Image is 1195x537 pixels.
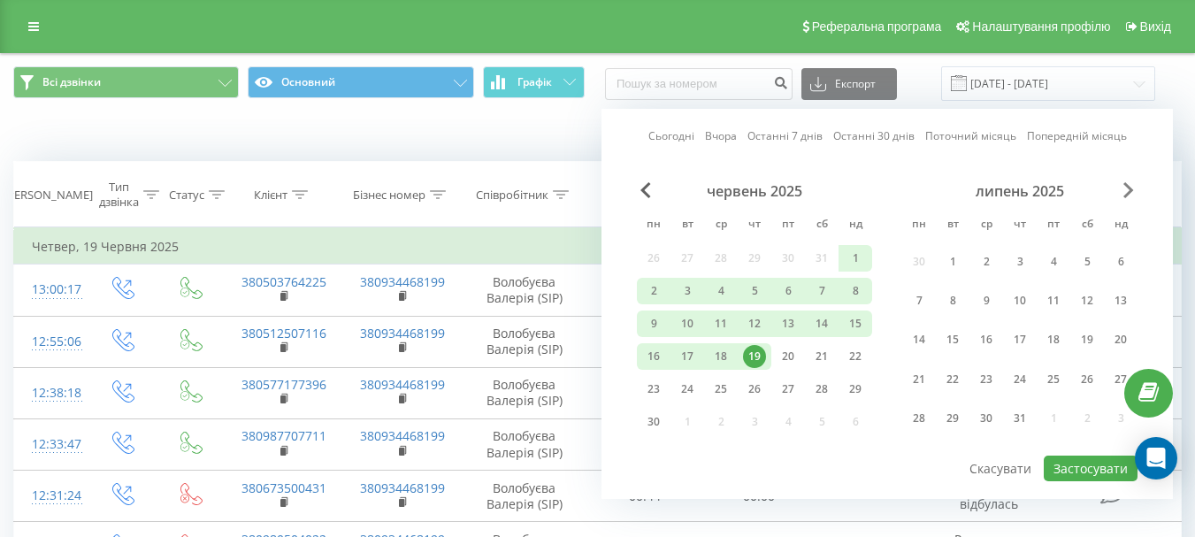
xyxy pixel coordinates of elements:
[1003,284,1037,317] div: чт 10 лип 2025 р.
[637,278,670,304] div: пн 2 черв 2025 р.
[676,280,699,303] div: 3
[588,418,702,470] td: 00:28
[839,343,872,370] div: нд 22 черв 2025 р.
[637,409,670,435] div: пн 30 черв 2025 р.
[517,76,552,88] span: Графік
[642,410,665,433] div: 30
[844,378,867,401] div: 29
[637,182,872,200] div: червень 2025
[842,212,869,239] abbr: неділя
[1076,368,1099,391] div: 26
[777,378,800,401] div: 27
[42,75,101,89] span: Всі дзвінки
[1003,363,1037,395] div: чт 24 лип 2025 р.
[1008,250,1031,273] div: 3
[1109,368,1132,391] div: 27
[1109,328,1132,351] div: 20
[360,376,445,393] a: 380934468199
[1027,127,1127,144] a: Попередній місяць
[954,479,1023,512] span: Розмова не відбулась
[670,311,704,337] div: вт 10 черв 2025 р.
[1104,363,1138,395] div: нд 27 лип 2025 р.
[777,312,800,335] div: 13
[704,278,738,304] div: ср 4 черв 2025 р.
[1109,289,1132,312] div: 13
[969,403,1003,435] div: ср 30 лип 2025 р.
[241,479,326,496] a: 380673500431
[676,378,699,401] div: 24
[248,66,473,98] button: Основний
[476,188,548,203] div: Співробітник
[941,289,964,312] div: 8
[169,188,204,203] div: Статус
[936,245,969,278] div: вт 1 лип 2025 р.
[805,343,839,370] div: сб 21 черв 2025 р.
[1008,407,1031,430] div: 31
[360,325,445,341] a: 380934468199
[908,289,931,312] div: 7
[805,278,839,304] div: сб 7 черв 2025 р.
[1042,368,1065,391] div: 25
[969,324,1003,357] div: ср 16 лип 2025 р.
[1044,456,1138,481] button: Застосувати
[709,345,732,368] div: 18
[1140,19,1171,34] span: Вихід
[844,280,867,303] div: 8
[969,363,1003,395] div: ср 23 лип 2025 р.
[941,328,964,351] div: 15
[1123,182,1134,198] span: Next Month
[1008,368,1031,391] div: 24
[1076,289,1099,312] div: 12
[674,212,701,239] abbr: вівторок
[1107,212,1134,239] abbr: неділя
[1135,437,1177,479] div: Open Intercom Messenger
[1076,250,1099,273] div: 5
[975,250,998,273] div: 2
[839,278,872,304] div: нд 8 черв 2025 р.
[771,278,805,304] div: пт 6 черв 2025 р.
[1008,289,1031,312] div: 10
[1037,363,1070,395] div: пт 25 лип 2025 р.
[741,212,768,239] abbr: четвер
[1070,284,1104,317] div: сб 12 лип 2025 р.
[1104,324,1138,357] div: нд 20 лип 2025 р.
[1007,212,1033,239] abbr: четвер
[941,368,964,391] div: 22
[1070,324,1104,357] div: сб 19 лип 2025 р.
[738,311,771,337] div: чт 12 черв 2025 р.
[461,471,588,522] td: Волобуєва Валерія (SIP)
[743,312,766,335] div: 12
[708,212,734,239] abbr: середа
[1042,328,1065,351] div: 18
[637,376,670,403] div: пн 23 черв 2025 р.
[805,376,839,403] div: сб 28 черв 2025 р.
[844,312,867,335] div: 15
[1040,212,1067,239] abbr: п’ятниця
[642,280,665,303] div: 2
[360,273,445,290] a: 380934468199
[902,403,936,435] div: пн 28 лип 2025 р.
[902,182,1138,200] div: липень 2025
[709,378,732,401] div: 25
[1074,212,1100,239] abbr: субота
[908,407,931,430] div: 28
[975,328,998,351] div: 16
[642,378,665,401] div: 23
[1003,245,1037,278] div: чт 3 лип 2025 р.
[902,363,936,395] div: пн 21 лип 2025 р.
[975,368,998,391] div: 23
[1109,250,1132,273] div: 6
[743,378,766,401] div: 26
[925,127,1016,144] a: Поточний місяць
[747,127,823,144] a: Останні 7 днів
[771,311,805,337] div: пт 13 черв 2025 р.
[704,343,738,370] div: ср 18 черв 2025 р.
[32,376,69,410] div: 12:38:18
[241,427,326,444] a: 380987707711
[738,278,771,304] div: чт 5 черв 2025 р.
[32,272,69,307] div: 13:00:17
[839,376,872,403] div: нд 29 черв 2025 р.
[648,127,694,144] a: Сьогодні
[908,368,931,391] div: 21
[839,311,872,337] div: нд 15 черв 2025 р.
